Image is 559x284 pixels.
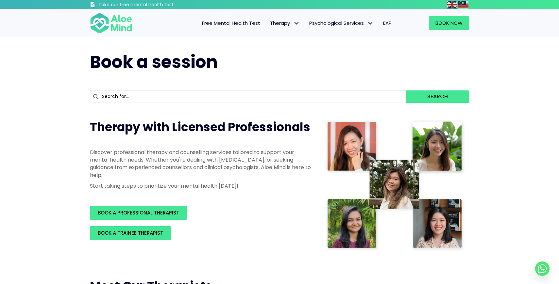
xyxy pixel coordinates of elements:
[90,226,171,240] a: BOOK A TRAINEE THERAPIST
[292,19,301,28] span: Therapy: submenu
[406,90,469,103] button: Search
[270,20,299,26] span: Therapy
[378,16,397,30] a: EAP
[90,149,312,179] p: Discover professional therapy and counselling services tailored to support your mental health nee...
[141,16,397,30] nav: Menu
[202,20,260,26] span: Free Mental Health Test
[90,182,312,190] p: Start taking steps to prioritize your mental health [DATE]!
[90,50,218,74] span: Book a session
[458,1,468,8] img: ms
[447,1,457,8] img: en
[90,2,209,9] a: Take our free mental health test
[90,119,310,135] span: Therapy with Licensed Professionals
[304,16,378,30] a: Psychological ServicesPsychological Services: submenu
[435,20,463,26] span: Book Now
[98,209,179,216] span: BOOK A PROFESSIONAL THERAPIST
[458,1,469,8] a: Malay
[197,16,265,30] a: Free Mental Health Test
[90,12,132,34] img: Aloe mind Logo
[365,19,375,28] span: Psychological Services: submenu
[429,16,469,30] a: Book Now
[98,229,163,236] span: BOOK A TRAINEE THERAPIST
[265,16,304,30] a: TherapyTherapy: submenu
[309,20,373,26] span: Psychological Services
[383,20,392,26] span: EAP
[98,2,209,8] h3: Take our free mental health test
[90,206,187,220] a: BOOK A PROFESSIONAL THERAPIST
[447,1,458,8] a: English
[535,261,550,276] a: Whatsapp
[90,90,406,103] input: Search for...
[325,119,465,252] img: Therapist collage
